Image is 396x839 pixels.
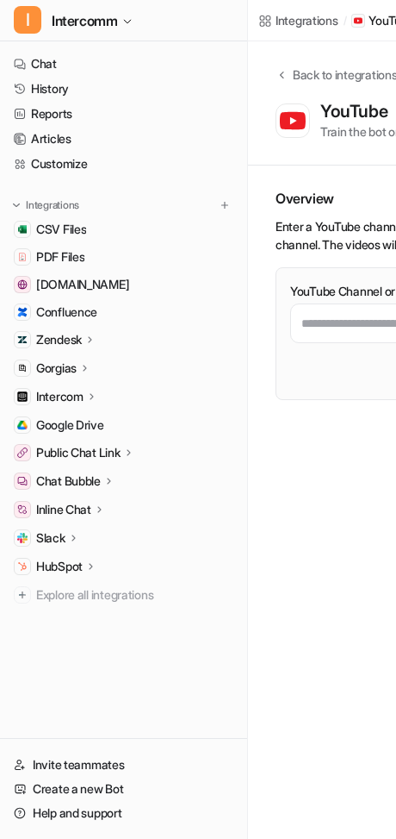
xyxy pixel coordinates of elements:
[14,586,31,604] img: explore all integrations
[17,420,28,430] img: Google Drive
[17,476,28,486] img: Chat Bubble
[7,217,240,241] a: CSV FilesCSV Files
[36,529,65,547] p: Slack
[36,360,77,377] p: Gorgias
[7,272,240,297] a: www.helpdesk.com[DOMAIN_NAME]
[17,252,28,262] img: PDF Files
[258,11,338,29] a: Integrations
[7,152,240,176] a: Customize
[17,279,28,290] img: www.helpdesk.com
[36,444,121,461] p: Public Chat Link
[7,777,240,801] a: Create a new Bot
[7,52,240,76] a: Chat
[10,199,22,211] img: expand menu
[36,276,129,293] span: [DOMAIN_NAME]
[17,224,28,235] img: CSV Files
[7,102,240,126] a: Reports
[36,221,86,238] span: CSV Files
[219,199,231,211] img: menu_add.svg
[36,416,104,434] span: Google Drive
[7,245,240,269] a: PDF FilesPDF Files
[36,501,91,518] p: Inline Chat
[17,561,28,572] img: HubSpot
[17,448,28,458] img: Public Chat Link
[36,581,233,609] span: Explore all integrations
[36,473,101,490] p: Chat Bubble
[7,583,240,607] a: Explore all integrations
[280,108,306,134] img: YouTube logo
[7,753,240,777] a: Invite teammates
[17,391,28,402] img: Intercom
[7,197,84,214] button: Integrations
[17,533,28,543] img: Slack
[354,16,362,25] img: YouTube icon
[36,304,97,321] span: Confluence
[36,388,84,405] p: Intercom
[7,801,240,825] a: Help and support
[26,198,79,212] p: Integrations
[36,558,83,575] p: HubSpot
[17,335,28,345] img: Zendesk
[275,11,338,29] div: Integrations
[7,300,240,324] a: ConfluenceConfluence
[17,307,28,317] img: Confluence
[17,504,28,515] img: Inline Chat
[36,248,84,266] span: PDF Files
[7,413,240,437] a: Google DriveGoogle Drive
[52,9,117,33] span: Intercomm
[343,13,347,28] span: /
[36,331,82,348] p: Zendesk
[320,101,394,122] div: YouTube
[7,127,240,151] a: Articles
[7,77,240,101] a: History
[17,363,28,373] img: Gorgias
[14,6,41,34] span: I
